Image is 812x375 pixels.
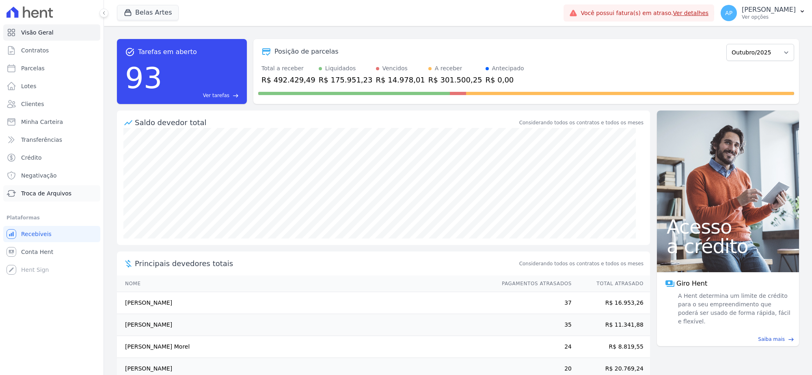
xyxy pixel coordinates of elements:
[6,213,97,223] div: Plataformas
[572,275,650,292] th: Total Atrasado
[274,47,339,56] div: Posição de parcelas
[3,185,100,202] a: Troca de Arquivos
[494,336,572,358] td: 24
[3,42,100,59] a: Contratos
[166,92,239,99] a: Ver tarefas east
[21,118,63,126] span: Minha Carteira
[138,47,197,57] span: Tarefas em aberto
[742,14,796,20] p: Ver opções
[676,292,791,326] span: A Hent determina um limite de crédito para o seu empreendimento que poderá ser usado de forma ráp...
[21,64,45,72] span: Parcelas
[3,150,100,166] a: Crédito
[3,60,100,76] a: Parcelas
[21,154,42,162] span: Crédito
[725,10,732,16] span: AP
[117,275,494,292] th: Nome
[117,292,494,314] td: [PERSON_NAME]
[3,167,100,184] a: Negativação
[3,226,100,242] a: Recebíveis
[21,100,44,108] span: Clientes
[3,78,100,94] a: Lotes
[3,132,100,148] a: Transferências
[261,74,315,85] div: R$ 492.429,49
[486,74,524,85] div: R$ 0,00
[117,314,494,336] td: [PERSON_NAME]
[581,9,708,17] span: Você possui fatura(s) em atraso.
[3,24,100,41] a: Visão Geral
[125,57,162,99] div: 93
[3,114,100,130] a: Minha Carteira
[714,2,812,24] button: AP [PERSON_NAME] Ver opções
[233,93,239,99] span: east
[21,171,57,180] span: Negativação
[662,336,794,343] a: Saiba mais east
[21,248,53,256] span: Conta Hent
[21,189,71,197] span: Troca de Arquivos
[435,64,462,73] div: A receber
[572,314,650,336] td: R$ 11.341,88
[382,64,408,73] div: Vencidos
[742,6,796,14] p: [PERSON_NAME]
[117,336,494,358] td: [PERSON_NAME] Morel
[21,46,49,54] span: Contratos
[494,292,572,314] td: 37
[117,5,179,20] button: Belas Artes
[135,258,518,269] span: Principais devedores totais
[21,82,37,90] span: Lotes
[758,336,785,343] span: Saiba mais
[203,92,229,99] span: Ver tarefas
[319,74,373,85] div: R$ 175.951,23
[428,74,482,85] div: R$ 301.500,25
[21,136,62,144] span: Transferências
[494,275,572,292] th: Pagamentos Atrasados
[676,279,707,288] span: Giro Hent
[325,64,356,73] div: Liquidados
[3,96,100,112] a: Clientes
[519,260,644,267] span: Considerando todos os contratos e todos os meses
[572,292,650,314] td: R$ 16.953,26
[519,119,644,126] div: Considerando todos os contratos e todos os meses
[261,64,315,73] div: Total a receber
[667,236,789,256] span: a crédito
[21,28,54,37] span: Visão Geral
[572,336,650,358] td: R$ 8.819,55
[492,64,524,73] div: Antecipado
[21,230,52,238] span: Recebíveis
[494,314,572,336] td: 35
[667,217,789,236] span: Acesso
[3,244,100,260] a: Conta Hent
[125,47,135,57] span: task_alt
[788,336,794,342] span: east
[673,10,709,16] a: Ver detalhes
[135,117,518,128] div: Saldo devedor total
[376,74,425,85] div: R$ 14.978,01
